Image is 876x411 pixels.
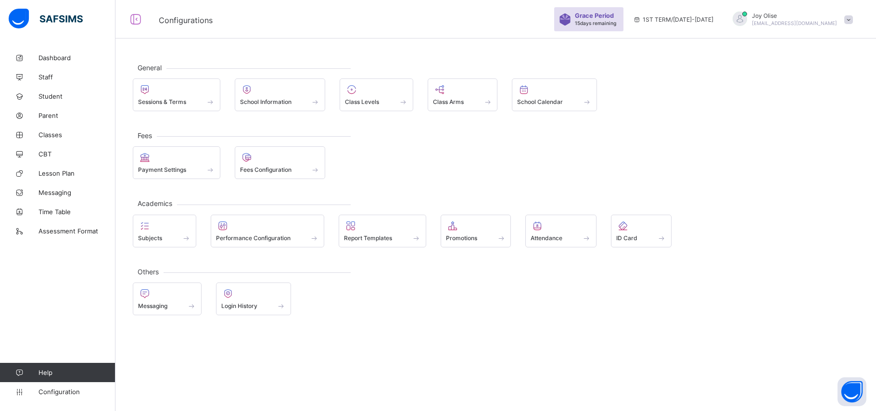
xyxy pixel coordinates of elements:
div: Performance Configuration [211,215,325,247]
div: School Calendar [512,78,597,111]
span: School Information [240,98,292,105]
span: Report Templates [344,234,392,242]
span: Lesson Plan [38,169,115,177]
span: CBT [38,150,115,158]
span: Time Table [38,208,115,216]
span: [EMAIL_ADDRESS][DOMAIN_NAME] [752,20,837,26]
span: Student [38,92,115,100]
span: Class Arms [433,98,464,105]
div: Report Templates [339,215,426,247]
span: Dashboard [38,54,115,62]
div: Class Arms [428,78,498,111]
div: JoyOlise [723,12,858,27]
img: sticker-purple.71386a28dfed39d6af7621340158ba97.svg [559,13,571,26]
span: Staff [38,73,115,81]
div: Attendance [525,215,597,247]
span: Fees Configuration [240,166,292,173]
span: Classes [38,131,115,139]
span: Help [38,369,115,376]
img: safsims [9,9,83,29]
span: ID Card [616,234,637,242]
div: Sessions & Terms [133,78,220,111]
div: Promotions [441,215,511,247]
span: Assessment Format [38,227,115,235]
span: Academics [133,199,177,207]
div: Messaging [133,283,202,315]
span: Sessions & Terms [138,98,186,105]
span: Messaging [138,302,167,309]
div: Login History [216,283,292,315]
span: Configurations [159,15,213,25]
div: School Information [235,78,326,111]
span: Messaging [38,189,115,196]
span: Fees [133,131,157,140]
span: Subjects [138,234,162,242]
span: session/term information [633,16,713,23]
div: Fees Configuration [235,146,326,179]
span: Configuration [38,388,115,396]
span: Payment Settings [138,166,186,173]
div: Subjects [133,215,196,247]
span: Class Levels [345,98,379,105]
button: Open asap [838,377,866,406]
span: Performance Configuration [216,234,291,242]
span: Joy Olise [752,12,837,19]
div: Class Levels [340,78,413,111]
div: Payment Settings [133,146,220,179]
span: Attendance [531,234,562,242]
span: General [133,64,166,72]
span: Others [133,268,164,276]
span: Parent [38,112,115,119]
span: School Calendar [517,98,563,105]
span: Login History [221,302,257,309]
div: ID Card [611,215,672,247]
span: Grace Period [575,12,614,19]
span: Promotions [446,234,477,242]
span: 15 days remaining [575,20,616,26]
